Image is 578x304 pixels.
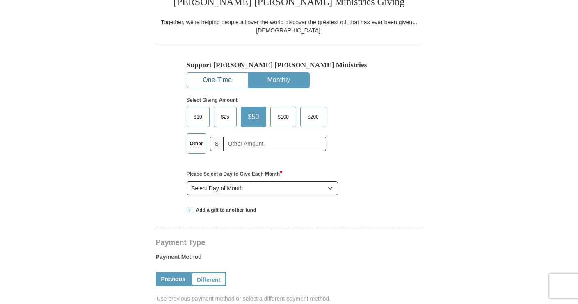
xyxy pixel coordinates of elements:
label: Payment Method [156,253,423,265]
span: $ [210,137,224,151]
span: Use previous payment method or select a different payment method. [157,295,423,303]
span: $25 [217,111,233,123]
a: Previous [156,272,191,286]
input: Other Amount [223,137,326,151]
button: Monthly [249,73,309,88]
h4: Payment Type [156,239,423,246]
span: $50 [244,111,263,123]
button: One-Time [187,73,248,88]
span: $200 [304,111,323,123]
strong: Please Select a Day to Give Each Month [187,171,283,177]
h5: Support [PERSON_NAME] [PERSON_NAME] Ministries [187,61,392,69]
a: Different [191,272,227,286]
span: $10 [190,111,206,123]
span: Add a gift to another fund [193,207,256,214]
div: Together, we're helping people all over the world discover the greatest gift that has ever been g... [156,18,423,34]
label: Other [187,134,206,153]
strong: Select Giving Amount [187,97,238,103]
span: $100 [274,111,293,123]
